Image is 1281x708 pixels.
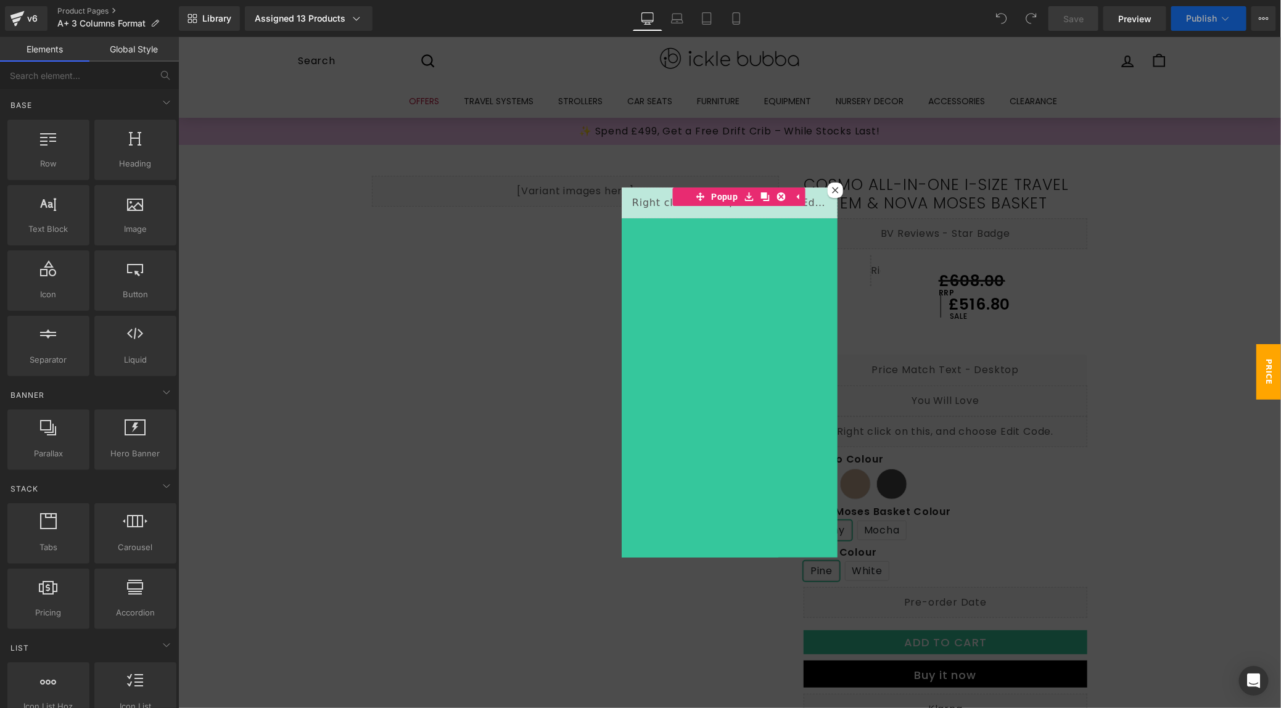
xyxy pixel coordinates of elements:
[98,447,173,460] span: Hero Banner
[179,6,240,31] a: New Library
[9,642,30,654] span: List
[11,606,86,619] span: Pricing
[562,150,579,169] a: Save module
[57,19,146,28] span: A+ 3 Columns Format
[530,150,563,169] span: Popup
[11,157,86,170] span: Row
[202,13,231,24] span: Library
[98,223,173,236] span: Image
[1186,14,1217,23] span: Publish
[11,353,86,366] span: Separator
[98,288,173,301] span: Button
[255,12,363,25] div: Assigned 13 Products
[11,447,86,460] span: Parallax
[595,150,611,169] a: Delete Module
[98,157,173,170] span: Heading
[1251,6,1276,31] button: More
[1239,666,1269,696] div: Open Intercom Messenger
[1118,12,1151,25] span: Preview
[11,288,86,301] span: Icon
[1103,6,1166,31] a: Preview
[98,353,173,366] span: Liquid
[11,541,86,554] span: Tabs
[633,6,662,31] a: Desktop
[9,483,39,495] span: Stack
[98,606,173,619] span: Accordion
[98,541,173,554] span: Carousel
[989,6,1014,31] button: Undo
[11,223,86,236] span: Text Block
[579,150,595,169] a: Clone Module
[662,6,692,31] a: Laptop
[9,99,33,111] span: Base
[9,389,46,401] span: Banner
[1063,12,1084,25] span: Save
[1053,307,1103,363] span: Price Promise
[5,6,47,31] a: v6
[89,37,179,62] a: Global Style
[611,150,627,169] a: Expand / Collapse
[25,10,40,27] div: v6
[692,6,722,31] a: Tablet
[1019,6,1044,31] button: Redo
[722,6,751,31] a: Mobile
[1171,6,1246,31] button: Publish
[57,6,179,16] a: Product Pages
